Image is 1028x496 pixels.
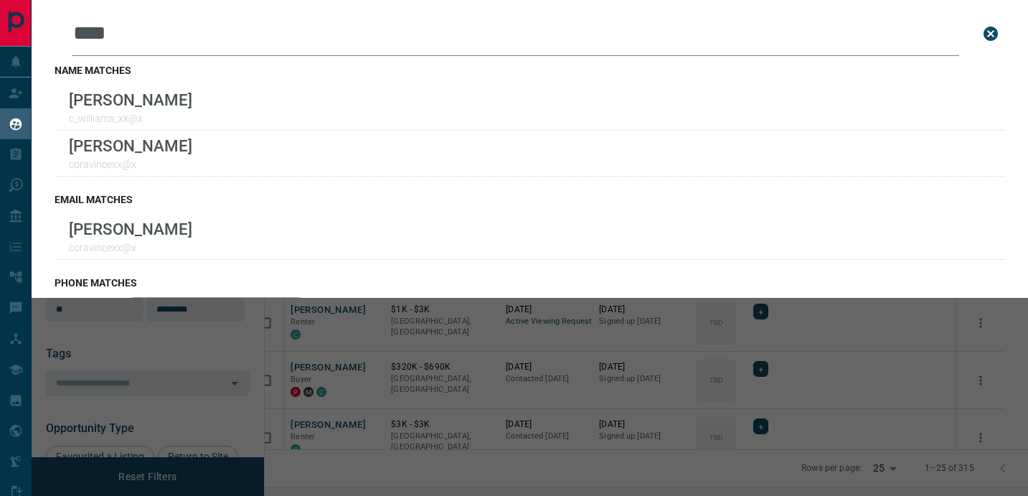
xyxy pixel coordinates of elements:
[69,242,192,253] p: coravincexx@x
[69,220,192,238] p: [PERSON_NAME]
[69,136,192,155] p: [PERSON_NAME]
[976,19,1005,48] button: close search bar
[69,90,192,109] p: [PERSON_NAME]
[55,65,1005,76] h3: name matches
[69,159,192,170] p: coravincexx@x
[55,277,1005,289] h3: phone matches
[55,194,1005,205] h3: email matches
[69,113,192,124] p: c_williams_xx@x
[128,297,304,322] button: show leads not assigned to you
